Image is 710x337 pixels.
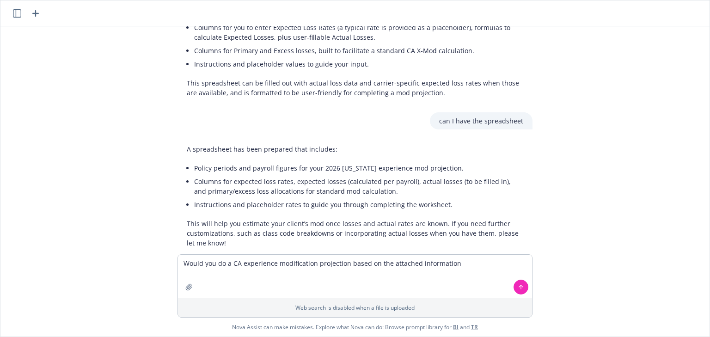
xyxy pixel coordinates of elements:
[194,161,523,175] li: Policy periods and payroll figures for your 2026 [US_STATE] experience mod projection.
[194,198,523,211] li: Instructions and placeholder rates to guide you through completing the worksheet.
[194,57,523,71] li: Instructions and placeholder values to guide your input.
[194,175,523,198] li: Columns for expected loss rates, expected losses (calculated per payroll), actual losses (to be f...
[471,323,478,331] a: TR
[453,323,459,331] a: BI
[194,21,523,44] li: Columns for you to enter Expected Loss Rates (a typical rate is provided as a placeholder), formu...
[4,318,706,337] span: Nova Assist can make mistakes. Explore what Nova can do: Browse prompt library for and
[178,255,532,298] textarea: Would you do a CA experience modification projection based on the attached information
[187,144,523,154] p: A spreadsheet has been prepared that includes:
[187,78,523,98] p: This spreadsheet can be filled out with actual loss data and carrier-specific expected loss rates...
[187,219,523,248] p: This will help you estimate your client’s mod once losses and actual rates are known. If you need...
[439,116,523,126] p: can I have the spreadsheet
[184,304,526,312] p: Web search is disabled when a file is uploaded
[194,44,523,57] li: Columns for Primary and Excess losses, built to facilitate a standard CA X-Mod calculation.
